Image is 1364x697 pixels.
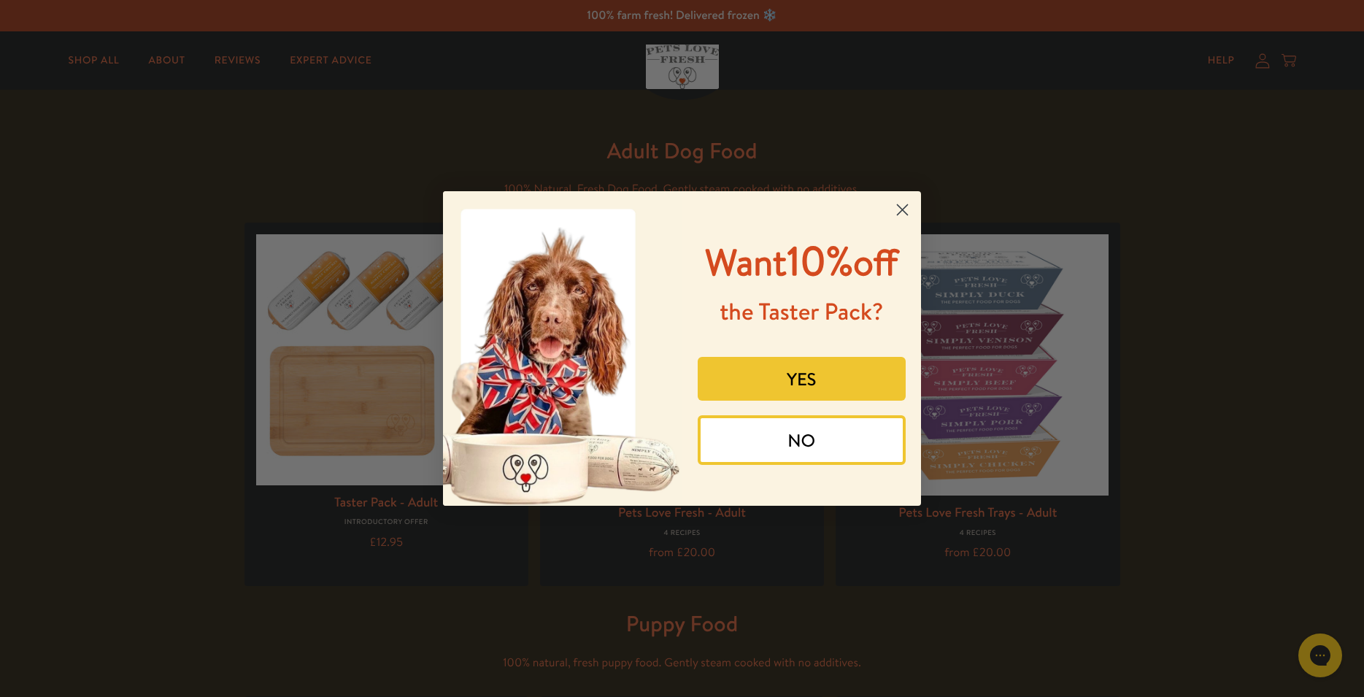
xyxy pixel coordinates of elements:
[705,232,898,288] span: 10%
[720,296,883,328] span: the Taster Pack?
[705,237,787,288] span: Want
[853,237,898,288] span: off
[698,357,906,401] button: YES
[890,197,915,223] button: Close dialog
[698,415,906,465] button: NO
[1291,628,1349,682] iframe: Gorgias live chat messenger
[443,191,682,506] img: 8afefe80-1ef6-417a-b86b-9520c2248d41.jpeg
